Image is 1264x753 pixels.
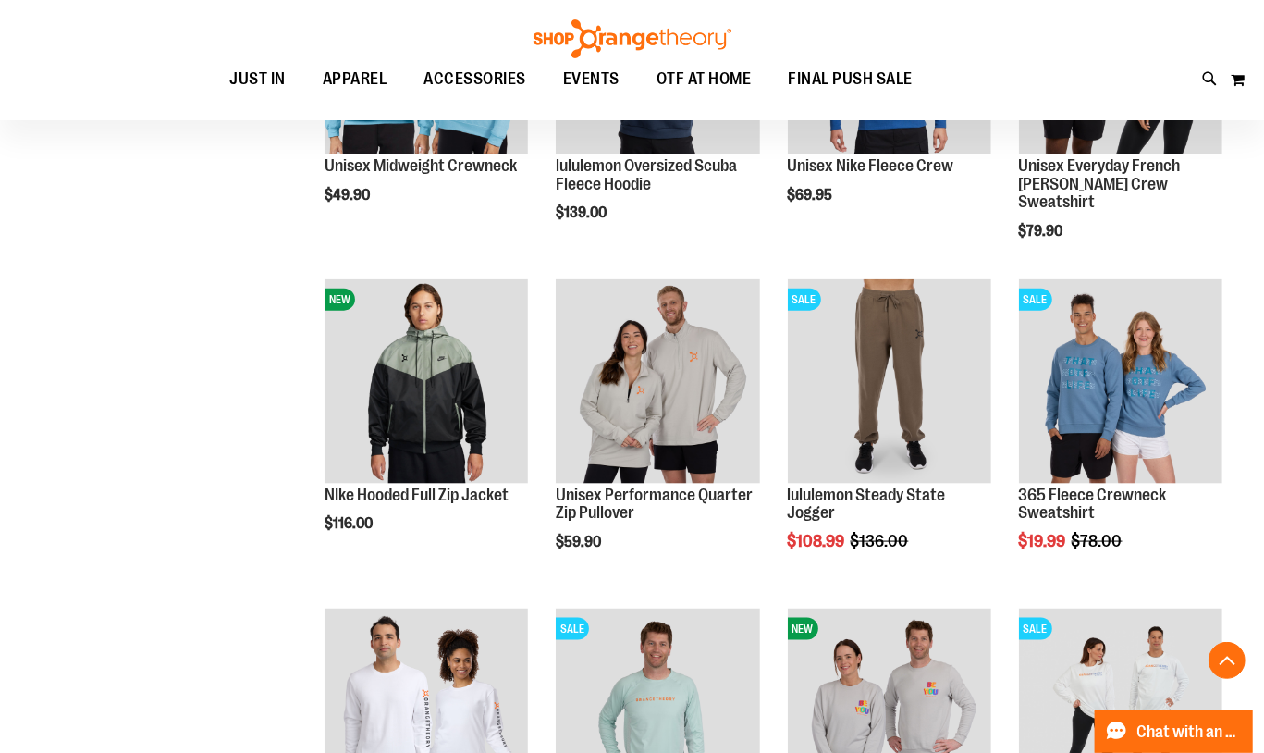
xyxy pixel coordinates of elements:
[531,19,734,58] img: Shop Orangetheory
[325,289,355,311] span: NEW
[556,534,604,550] span: $59.90
[423,58,526,100] span: ACCESSORIES
[1019,279,1222,483] img: 365 Fleece Crewneck Sweatshirt
[788,58,913,100] span: FINAL PUSH SALE
[556,156,737,193] a: lululemon Oversized Scuba Fleece Hoodie
[851,532,912,550] span: $136.00
[788,279,991,483] img: lululemon Steady State Jogger
[788,486,946,523] a: lululemon Steady State Jogger
[1010,270,1232,598] div: product
[788,156,954,175] a: Unisex Nike Fleece Crew
[556,279,759,486] a: Unisex Performance Quarter Zip Pullover
[325,279,528,483] img: NIke Hooded Full Zip Jacket
[779,270,1000,598] div: product
[545,58,638,101] a: EVENTS
[325,187,373,204] span: $49.90
[1137,723,1242,741] span: Chat with an Expert
[638,58,770,101] a: OTF AT HOME
[788,618,818,640] span: NEW
[1209,642,1246,679] button: Back To Top
[563,58,620,100] span: EVENTS
[1019,223,1066,240] span: $79.90
[556,486,753,523] a: Unisex Performance Quarter Zip Pullover
[769,58,931,101] a: FINAL PUSH SALE
[1072,532,1125,550] span: $78.00
[325,486,509,504] a: NIke Hooded Full Zip Jacket
[657,58,752,100] span: OTF AT HOME
[556,204,609,221] span: $139.00
[1019,156,1181,212] a: Unisex Everyday French [PERSON_NAME] Crew Sweatshirt
[1095,710,1254,753] button: Chat with an Expert
[211,58,304,101] a: JUST IN
[1019,618,1052,640] span: SALE
[788,532,848,550] span: $108.99
[1019,486,1167,523] a: 365 Fleece Crewneck Sweatshirt
[788,279,991,486] a: lululemon Steady State JoggerSALE
[304,58,406,100] a: APPAREL
[788,187,836,204] span: $69.95
[405,58,545,101] a: ACCESSORIES
[325,515,375,532] span: $116.00
[325,279,528,486] a: NIke Hooded Full Zip JacketNEW
[556,618,589,640] span: SALE
[788,289,821,311] span: SALE
[325,156,517,175] a: Unisex Midweight Crewneck
[546,270,768,598] div: product
[1019,289,1052,311] span: SALE
[229,58,286,100] span: JUST IN
[315,270,537,579] div: product
[323,58,387,100] span: APPAREL
[1019,279,1222,486] a: 365 Fleece Crewneck SweatshirtSALE
[1019,532,1069,550] span: $19.99
[556,279,759,483] img: Unisex Performance Quarter Zip Pullover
